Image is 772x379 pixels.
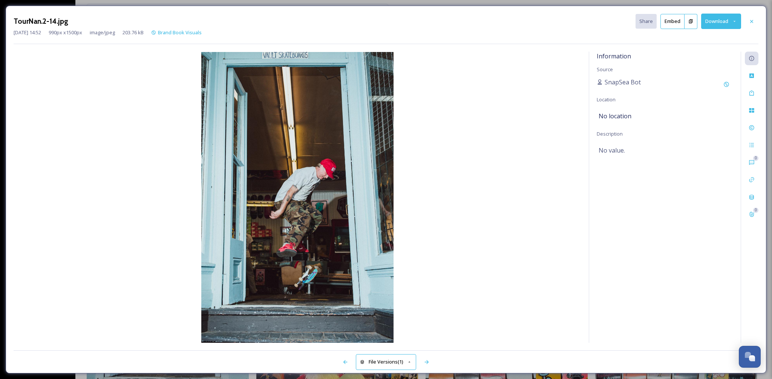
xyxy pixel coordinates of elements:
[753,208,758,213] div: 0
[597,130,623,137] span: Description
[739,346,761,368] button: Open Chat
[597,52,631,60] span: Information
[701,14,741,29] button: Download
[123,29,144,36] span: 203.76 kB
[599,112,631,121] span: No location
[14,29,41,36] span: [DATE] 14:52
[14,16,68,27] h3: TourNan.2-14.jpg
[599,146,625,155] span: No value.
[49,29,82,36] span: 990 px x 1500 px
[14,52,581,343] img: 1Xc4KKNcMLv_oF0AGm79b_EE8FgmqVC8q.jpg
[605,78,641,87] span: SnapSea Bot
[753,156,758,161] div: 0
[356,354,416,370] button: File Versions(1)
[597,96,616,103] span: Location
[660,14,685,29] button: Embed
[158,29,202,36] span: Brand Book Visuals
[90,29,115,36] span: image/jpeg
[597,66,613,73] span: Source
[636,14,657,29] button: Share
